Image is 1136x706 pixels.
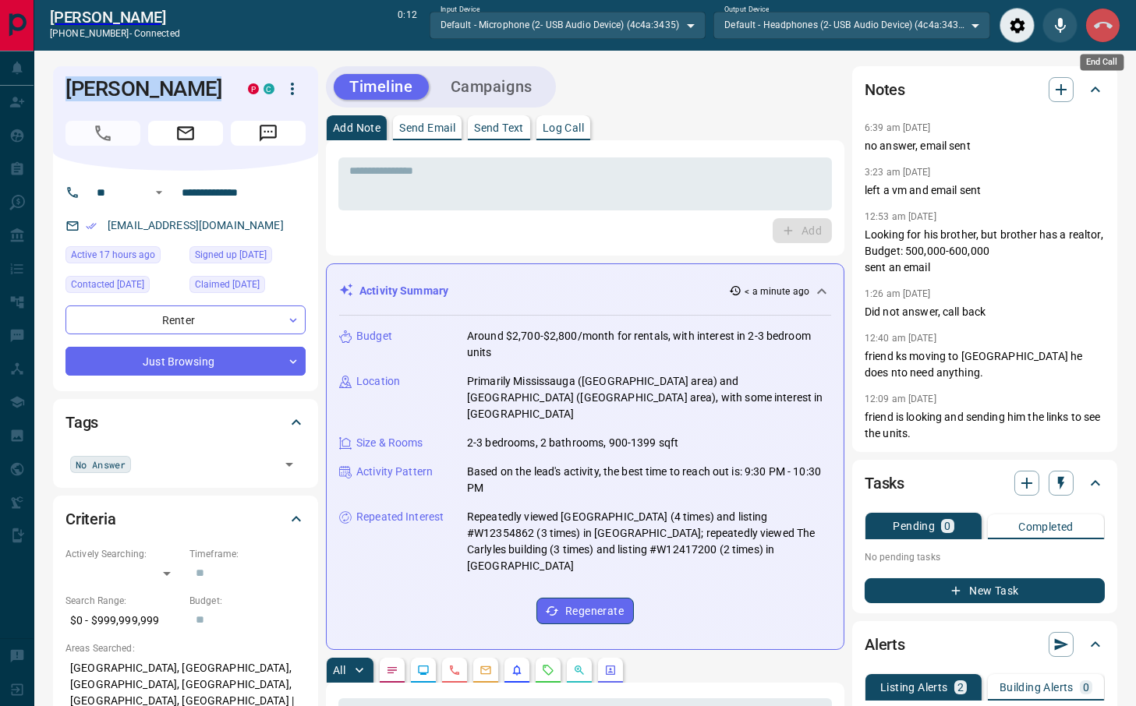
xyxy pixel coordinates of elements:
p: Building Alerts [1000,682,1074,693]
div: Wed Nov 08 2023 [189,276,306,298]
div: Default - Microphone (2- USB Audio Device) (4c4a:3435) [430,12,706,38]
svg: Calls [448,664,461,676]
p: Timeframe: [189,547,306,561]
div: Notes [865,71,1105,108]
span: Signed up [DATE] [195,247,267,263]
p: Activity Summary [359,283,448,299]
svg: Requests [542,664,554,676]
h2: Alerts [865,632,905,657]
svg: Agent Actions [604,664,617,676]
span: Claimed [DATE] [195,277,260,292]
p: Around $2,700-$2,800/month for rentals, with interest in 2-3 bedroom units [467,328,831,361]
p: friend ks moving to [GEOGRAPHIC_DATA] he does nto need anything. [865,348,1105,381]
p: [PHONE_NUMBER] - [50,26,180,41]
p: Log Call [543,122,584,133]
div: Renter [65,305,306,334]
p: Add Note [333,122,380,133]
button: New Task [865,578,1105,603]
p: 0 [944,521,950,531]
span: No Answer [76,457,126,472]
svg: Emails [480,664,492,676]
p: Did not answer, call back [865,304,1105,320]
p: 1:26 am [DATE] [865,288,931,299]
div: property.ca [248,83,259,94]
button: Open [278,454,300,475]
h2: Notes [865,77,905,102]
p: All [333,665,345,676]
div: Tasks [865,464,1105,502]
svg: Lead Browsing Activity [417,664,430,676]
div: Criteria [65,500,306,538]
div: Tags [65,404,306,441]
div: Alerts [865,626,1105,663]
svg: Opportunities [573,664,586,676]
div: Wed Oct 15 2025 [65,246,182,268]
p: 12:53 am [DATE] [865,211,936,222]
div: condos.ca [264,83,274,94]
div: Default - Headphones (2- USB Audio Device) (4c4a:3435) [713,12,990,38]
div: End Call [1085,8,1120,43]
p: Send Email [399,122,455,133]
p: 12:40 am [DATE] [865,333,936,344]
h1: [PERSON_NAME] [65,76,225,101]
label: Output Device [724,5,769,15]
p: Activity Pattern [356,464,433,480]
div: End Call [1080,54,1124,70]
p: Budget: [189,594,306,608]
div: Tue Aug 19 2025 [65,276,182,298]
p: < a minute ago [745,284,809,298]
p: 3:23 am [DATE] [865,167,931,178]
p: 2 [957,682,964,693]
p: Primarily Mississauga ([GEOGRAPHIC_DATA] area) and [GEOGRAPHIC_DATA] ([GEOGRAPHIC_DATA] area), wi... [467,373,831,422]
div: Mute [1042,8,1078,43]
p: 6:39 am [DATE] [865,122,931,133]
p: Listing Alerts [880,682,948,693]
p: Budget [356,328,392,344]
p: Completed [1018,521,1074,532]
h2: Tasks [865,471,904,496]
p: $0 - $999,999,999 [65,608,182,634]
p: 0:12 [398,8,416,43]
svg: Listing Alerts [511,664,523,676]
a: [EMAIL_ADDRESS][DOMAIN_NAME] [108,219,284,231]
span: Call [65,121,140,146]
span: Active 17 hours ago [71,247,155,263]
p: no answer, email sent [865,138,1105,154]
p: 0 [1083,682,1089,693]
button: Regenerate [536,598,634,624]
svg: Notes [386,664,398,676]
p: 2-3 bedrooms, 2 bathrooms, 900-1399 sqft [467,435,678,451]
p: Size & Rooms [356,435,423,451]
span: Message [231,121,306,146]
p: 12:09 am [DATE] [865,394,936,404]
p: Repeatedly viewed [GEOGRAPHIC_DATA] (4 times) and listing #W12354862 (3 times) in [GEOGRAPHIC_DAT... [467,509,831,574]
button: Campaigns [435,74,548,100]
h2: Criteria [65,507,116,531]
p: Actively Searching: [65,547,182,561]
div: Thu Aug 08 2019 [189,246,306,268]
button: Open [150,183,168,202]
h2: Tags [65,410,98,435]
p: Looking for his brother, but brother has a realtor, Budget: 500,000-600,000 sent an email [865,227,1105,276]
p: left a vm and email sent [865,182,1105,199]
label: Input Device [441,5,480,15]
div: Audio Settings [1000,8,1035,43]
a: [PERSON_NAME] [50,8,180,26]
p: Location [356,373,400,390]
p: Send Text [474,122,524,133]
span: connected [134,28,180,39]
svg: Email Verified [86,221,97,231]
p: Areas Searched: [65,641,306,655]
p: Search Range: [65,594,182,608]
div: Just Browsing [65,347,306,376]
div: Activity Summary< a minute ago [339,277,831,305]
span: Email [148,121,223,146]
p: No pending tasks [865,545,1105,569]
button: Timeline [334,74,429,100]
p: Repeated Interest [356,509,444,525]
span: Contacted [DATE] [71,277,144,292]
p: Pending [893,521,935,531]
p: friend is looking and sending him the links to see the units. [865,409,1105,442]
p: Based on the lead's activity, the best time to reach out is: 9:30 PM - 10:30 PM [467,464,831,496]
